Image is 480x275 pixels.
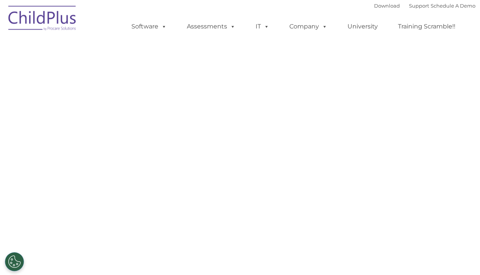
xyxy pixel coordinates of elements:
[179,19,243,34] a: Assessments
[248,19,277,34] a: IT
[124,19,174,34] a: Software
[374,3,475,9] font: |
[374,3,400,9] a: Download
[431,3,475,9] a: Schedule A Demo
[409,3,429,9] a: Support
[5,0,81,38] img: ChildPlus by Procare Solutions
[282,19,335,34] a: Company
[340,19,385,34] a: University
[390,19,463,34] a: Training Scramble!!
[5,252,24,271] button: Cookies Settings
